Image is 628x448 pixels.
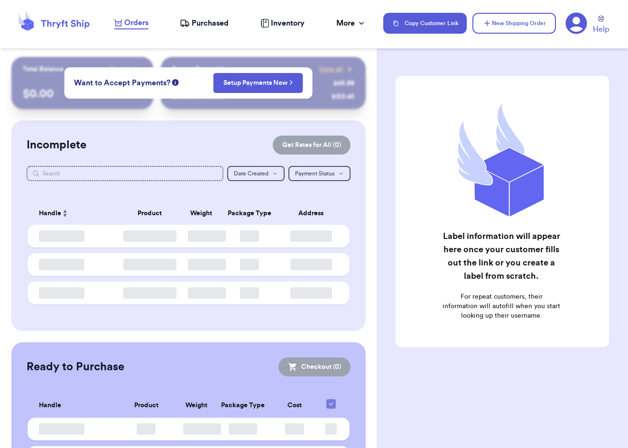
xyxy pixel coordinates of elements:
span: Date Created [234,171,268,176]
h2: Ready to Purchase [27,359,124,375]
span: Handle [39,401,61,411]
span: Payment Status [295,171,334,176]
button: Date Created [227,166,285,181]
th: Package Type [215,393,271,418]
button: Checkout (0) [278,357,351,376]
div: $ 123.45 [332,92,354,101]
span: Help [593,24,609,35]
button: Sort ascending [61,208,69,219]
button: Payment Status [288,166,351,181]
span: Payout [110,64,130,74]
span: Orders [124,17,148,28]
a: Purchased [180,18,229,29]
span: Want to Accept Payments? [74,77,170,89]
a: Help [593,16,609,35]
button: New Shipping Order [472,13,556,34]
h2: Incomplete [27,137,86,153]
p: Total Balance [23,64,64,74]
div: More [336,18,366,29]
th: Product [115,393,177,418]
a: View all [319,64,354,74]
th: Weight [182,202,221,225]
button: Copy Customer Link [383,13,467,34]
span: View all [319,64,343,74]
input: Search [27,166,223,181]
p: $ 0.00 [23,86,142,101]
a: Inventory [260,18,305,29]
th: Cost [271,393,318,418]
button: Get Rates for All (0) [273,136,351,155]
h2: Label information will appear here once your customer fills out the link or you create a label fr... [443,229,560,283]
a: Setup Payments Now [223,78,293,88]
th: Weight [177,393,215,418]
a: Orders [114,17,148,29]
span: Handle [39,209,61,219]
p: For repeat customers, their information will autofill when you start looking up their username. [443,292,560,320]
th: Package Type [221,202,278,225]
th: Product [118,202,182,225]
button: Setup Payments Now [213,73,303,93]
span: Inventory [271,18,305,29]
p: Recent Payments [172,64,225,74]
th: Address [278,202,349,225]
a: Payout [110,64,142,74]
div: $ 45.99 [333,79,354,88]
span: Purchased [192,18,229,29]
